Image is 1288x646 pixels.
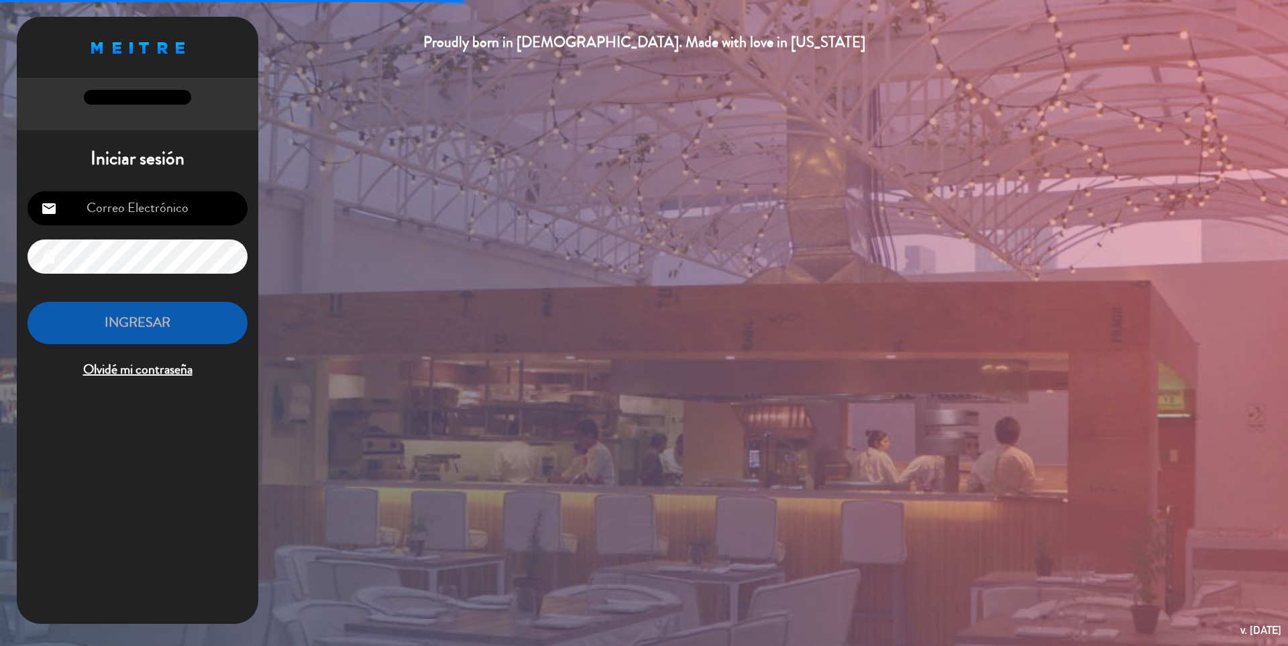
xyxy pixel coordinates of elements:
[28,359,248,381] span: Olvidé mi contraseña
[28,191,248,225] input: Correo Electrónico
[28,302,248,344] button: INGRESAR
[17,148,258,170] h1: Iniciar sesión
[41,201,57,217] i: email
[1240,621,1281,639] div: v. [DATE]
[41,249,57,265] i: lock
